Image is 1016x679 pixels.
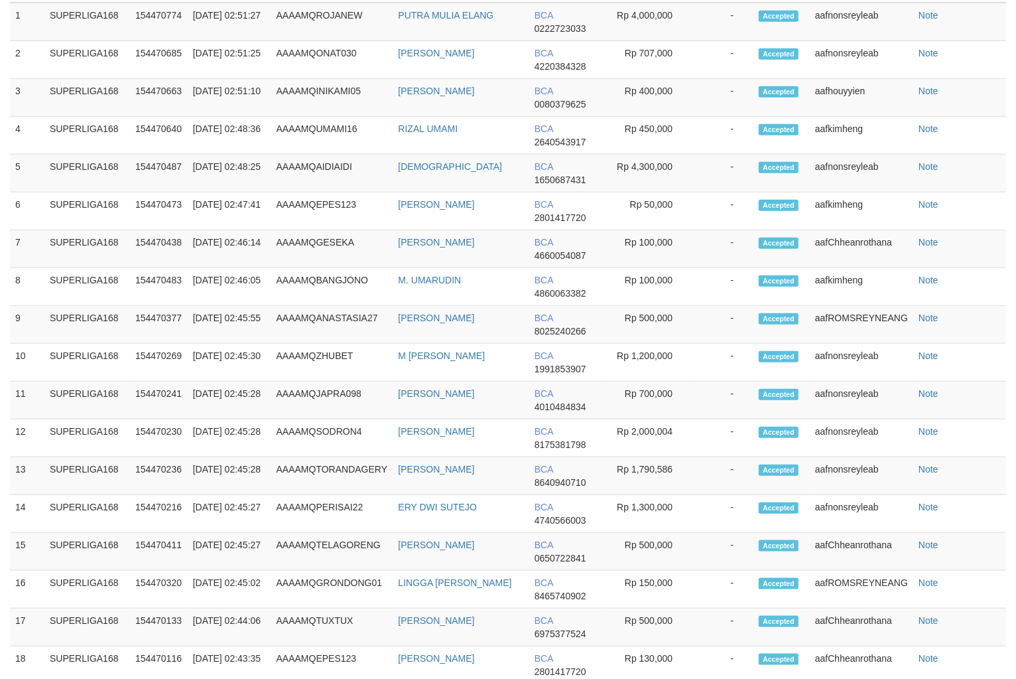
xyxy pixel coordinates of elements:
span: Accepted [759,578,798,589]
span: Copy 4660054087 to clipboard [535,250,586,261]
td: Rp 1,300,000 [606,495,693,533]
td: [DATE] 02:48:36 [188,117,271,155]
td: Rp 500,000 [606,533,693,571]
span: Copy 1991853907 to clipboard [535,364,586,374]
span: BCA [535,313,553,323]
td: [DATE] 02:45:28 [188,457,271,495]
a: Note [919,123,938,134]
span: Copy 0222723033 to clipboard [535,23,586,34]
a: RIZAL UMAMI [398,123,458,134]
td: aafChheanrothana [810,533,913,571]
td: SUPERLIGA168 [44,344,130,382]
td: - [692,306,753,344]
td: [DATE] 02:48:25 [188,155,271,192]
a: [PERSON_NAME] [398,237,474,248]
span: BCA [535,502,553,512]
span: Copy 2801417720 to clipboard [535,212,586,223]
span: Copy 8640940710 to clipboard [535,477,586,488]
td: Rp 50,000 [606,192,693,230]
span: Copy 8175381798 to clipboard [535,439,586,450]
td: - [692,3,753,41]
span: Copy 0650722841 to clipboard [535,553,586,564]
td: AAAAMQZHUBET [271,344,393,382]
td: [DATE] 02:45:55 [188,306,271,344]
a: Note [919,653,938,664]
td: AAAAMQTUXTUX [271,609,393,646]
span: Copy 4740566003 to clipboard [535,515,586,526]
span: BCA [535,161,553,172]
span: BCA [535,577,553,588]
a: Note [919,426,938,437]
td: [DATE] 02:45:02 [188,571,271,609]
td: SUPERLIGA168 [44,533,130,571]
td: SUPERLIGA168 [44,419,130,457]
td: AAAAMQONAT030 [271,41,393,79]
td: - [692,533,753,571]
td: - [692,571,753,609]
td: aafnonsreyleab [810,41,913,79]
a: Note [919,161,938,172]
td: aafChheanrothana [810,609,913,646]
span: Copy 2640543917 to clipboard [535,137,586,147]
td: aafkimheng [810,192,913,230]
td: 16 [10,571,44,609]
td: Rp 700,000 [606,382,693,419]
a: Note [919,275,938,285]
td: 154470640 [130,117,188,155]
a: Note [919,10,938,21]
td: AAAAMQGRONDONG01 [271,571,393,609]
a: Note [919,388,938,399]
span: BCA [535,86,553,96]
td: - [692,117,753,155]
span: Accepted [759,86,798,98]
a: [PERSON_NAME] [398,388,474,399]
span: BCA [535,123,553,134]
a: [PERSON_NAME] [398,199,474,210]
td: Rp 4,000,000 [606,3,693,41]
td: [DATE] 02:51:10 [188,79,271,117]
td: [DATE] 02:45:30 [188,344,271,382]
span: Accepted [759,616,798,627]
td: Rp 450,000 [606,117,693,155]
a: Note [919,577,938,588]
td: aafnonsreyleab [810,155,913,192]
a: ERY DWI SUTEJO [398,502,477,512]
a: [DEMOGRAPHIC_DATA] [398,161,502,172]
a: M. UMARUDIN [398,275,461,285]
td: aafnonsreyleab [810,457,913,495]
td: 154470236 [130,457,188,495]
td: 154470487 [130,155,188,192]
span: Accepted [759,11,798,22]
span: Accepted [759,162,798,173]
td: 154470377 [130,306,188,344]
td: [DATE] 02:51:27 [188,3,271,41]
td: SUPERLIGA168 [44,268,130,306]
span: BCA [535,350,553,361]
td: 11 [10,382,44,419]
td: aafkimheng [810,117,913,155]
td: SUPERLIGA168 [44,306,130,344]
td: 5 [10,155,44,192]
a: Note [919,502,938,512]
td: 154470663 [130,79,188,117]
td: 154470269 [130,344,188,382]
a: [PERSON_NAME] [398,540,474,550]
td: [DATE] 02:51:25 [188,41,271,79]
a: [PERSON_NAME] [398,653,474,664]
td: 15 [10,533,44,571]
a: M [PERSON_NAME] [398,350,485,361]
td: 154470320 [130,571,188,609]
span: Accepted [759,654,798,665]
td: - [692,79,753,117]
span: BCA [535,615,553,626]
td: aafChheanrothana [810,230,913,268]
td: SUPERLIGA168 [44,382,130,419]
td: 9 [10,306,44,344]
td: 154470216 [130,495,188,533]
span: Accepted [759,124,798,135]
span: Accepted [759,465,798,476]
a: Note [919,540,938,550]
td: AAAAMQAIDIAIDI [271,155,393,192]
td: 1 [10,3,44,41]
a: Note [919,48,938,58]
